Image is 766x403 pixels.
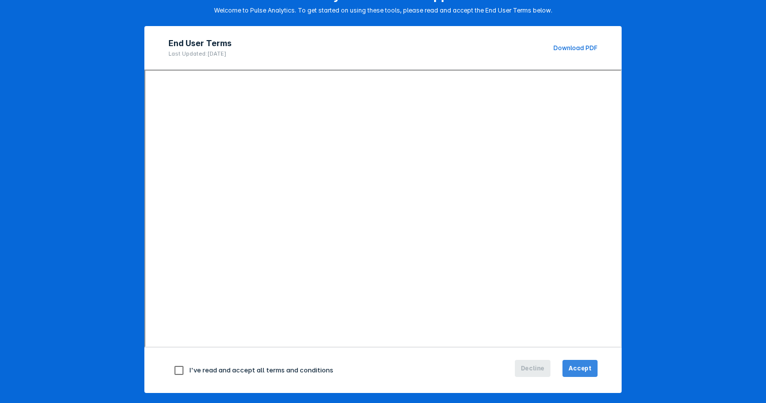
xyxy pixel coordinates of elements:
[189,366,333,374] span: I've read and accept all terms and conditions
[168,38,232,48] h2: End User Terms
[515,360,551,377] button: Decline
[168,50,232,57] p: Last Updated: [DATE]
[214,7,552,14] p: Welcome to Pulse Analytics. To get started on using these tools, please read and accept the End U...
[562,360,598,377] button: Accept
[553,44,598,52] a: Download PDF
[521,364,545,373] span: Decline
[568,364,592,373] span: Accept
